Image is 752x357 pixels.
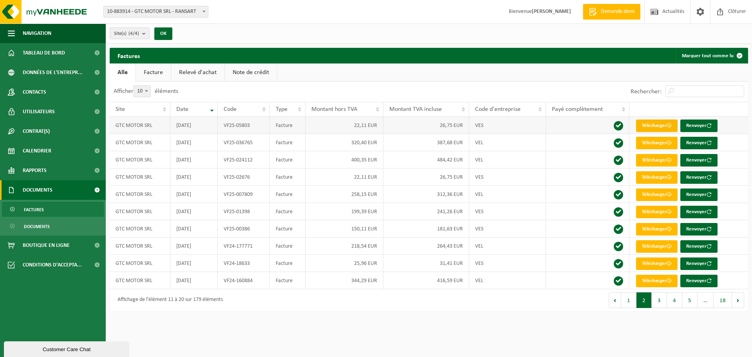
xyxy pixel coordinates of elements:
[23,63,83,82] span: Données de l'entrepr...
[218,151,270,169] td: VF25-024112
[23,43,65,63] span: Tableau de bord
[23,102,55,121] span: Utilisateurs
[667,292,682,308] button: 4
[383,272,469,289] td: 416,59 EUR
[114,293,223,307] div: Affichage de l'élément 11 à 20 sur 179 éléments
[631,89,662,95] label: Rechercher:
[599,8,636,16] span: Demande devis
[305,134,383,151] td: 320,40 EUR
[154,27,172,40] button: OK
[110,203,170,220] td: GTC MOTOR SRL
[270,134,306,151] td: Facture
[218,272,270,289] td: VF24-160884
[114,28,139,40] span: Site(s)
[23,236,70,255] span: Boutique en ligne
[680,206,718,218] button: Renvoyer
[110,255,170,272] td: GTC MOTOR SRL
[475,106,521,112] span: Code d'entreprise
[732,292,744,308] button: Next
[170,255,217,272] td: [DATE]
[469,117,546,134] td: VES
[110,48,148,63] h2: Factures
[110,237,170,255] td: GTC MOTOR SRL
[383,117,469,134] td: 26,75 EUR
[218,220,270,237] td: VF25-00386
[311,106,357,112] span: Montant hors TVA
[171,63,224,82] a: Relevé d'achat
[23,121,50,141] span: Contrat(s)
[270,117,306,134] td: Facture
[114,88,178,94] label: Afficher éléments
[170,272,217,289] td: [DATE]
[305,272,383,289] td: 344,29 EUR
[383,203,469,220] td: 241,26 EUR
[680,188,718,201] button: Renvoyer
[170,117,217,134] td: [DATE]
[110,63,136,82] a: Alle
[680,257,718,270] button: Renvoyer
[270,237,306,255] td: Facture
[552,106,603,112] span: Payé complètement
[24,202,44,217] span: Factures
[136,63,171,82] a: Facture
[680,275,718,287] button: Renvoyer
[383,186,469,203] td: 312,36 EUR
[23,180,52,200] span: Documents
[469,203,546,220] td: VES
[128,31,139,36] count: (4/4)
[24,219,50,234] span: Documents
[469,237,546,255] td: VEL
[636,292,652,308] button: 2
[270,151,306,169] td: Facture
[23,255,82,275] span: Conditions d'accepta...
[103,6,208,18] span: 10-883914 - GTC MOTOR SRL - RANSART
[636,206,678,218] a: Télécharger
[680,240,718,253] button: Renvoyer
[636,257,678,270] a: Télécharger
[383,169,469,186] td: 26,75 EUR
[305,255,383,272] td: 25,96 EUR
[698,292,714,308] span: …
[383,220,469,237] td: 181,63 EUR
[636,137,678,149] a: Télécharger
[110,117,170,134] td: GTC MOTOR SRL
[134,85,151,97] span: 10
[276,106,287,112] span: Type
[104,6,208,17] span: 10-883914 - GTC MOTOR SRL - RANSART
[636,275,678,287] a: Télécharger
[110,220,170,237] td: GTC MOTOR SRL
[218,203,270,220] td: VF25-01398
[469,151,546,169] td: VEL
[621,292,636,308] button: 1
[305,203,383,220] td: 199,39 EUR
[170,186,217,203] td: [DATE]
[270,203,306,220] td: Facture
[270,255,306,272] td: Facture
[680,120,718,132] button: Renvoyer
[305,117,383,134] td: 22,11 EUR
[23,161,47,180] span: Rapports
[469,186,546,203] td: VEL
[680,171,718,184] button: Renvoyer
[170,151,217,169] td: [DATE]
[532,9,571,14] strong: [PERSON_NAME]
[110,272,170,289] td: GTC MOTOR SRL
[383,134,469,151] td: 387,68 EUR
[218,255,270,272] td: VF24-18633
[305,237,383,255] td: 218,54 EUR
[225,63,277,82] a: Note de crédit
[23,82,46,102] span: Contacts
[2,202,104,217] a: Factures
[110,186,170,203] td: GTC MOTOR SRL
[383,237,469,255] td: 264,43 EUR
[682,292,698,308] button: 5
[270,169,306,186] td: Facture
[218,117,270,134] td: VF25-05803
[23,141,51,161] span: Calendrier
[116,106,125,112] span: Site
[680,154,718,167] button: Renvoyer
[469,169,546,186] td: VES
[270,186,306,203] td: Facture
[680,223,718,236] button: Renvoyer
